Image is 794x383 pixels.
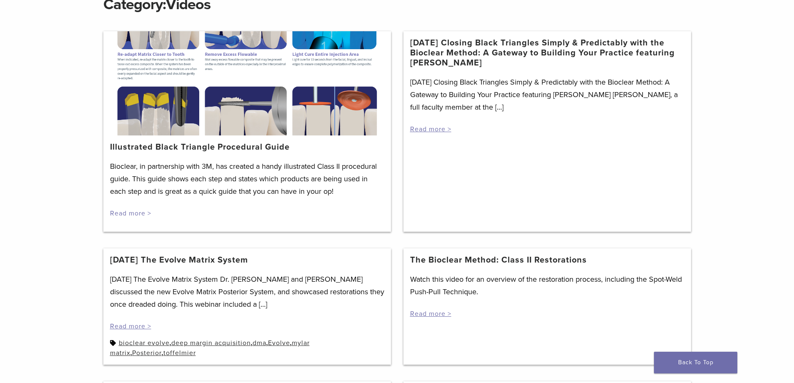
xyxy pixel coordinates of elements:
[110,322,151,330] a: Read more >
[110,209,151,218] a: Read more >
[110,339,310,357] a: mylar matrix
[110,338,384,358] div: , , , , , ,
[110,160,384,198] p: Bioclear, in partnership with 3M, has created a handy illustrated Class II procedural guide. This...
[163,349,196,357] a: toffelmier
[110,142,290,152] a: Illustrated Black Triangle Procedural Guide
[171,339,251,347] a: deep margin acquisition
[253,339,266,347] a: dma
[132,349,162,357] a: Posterior
[268,339,290,347] a: Evolve
[410,76,684,113] p: [DATE] Closing Black Triangles Simply & Predictably with the Bioclear Method: A Gateway to Buildi...
[410,125,451,133] a: Read more >
[110,255,248,265] a: [DATE] The Evolve Matrix System
[410,273,684,298] p: Watch this video for an overview of the restoration process, including the Spot-Weld Push-Pull Te...
[410,255,587,265] a: The Bioclear Method: Class II Restorations
[110,273,384,310] p: [DATE] The Evolve Matrix System Dr. [PERSON_NAME] and [PERSON_NAME] discussed the new Evolve Matr...
[654,352,737,373] a: Back To Top
[410,310,451,318] a: Read more >
[119,339,170,347] a: bioclear evolve
[410,38,684,68] a: [DATE] Closing Black Triangles Simply & Predictably with the Bioclear Method: A Gateway to Buildi...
